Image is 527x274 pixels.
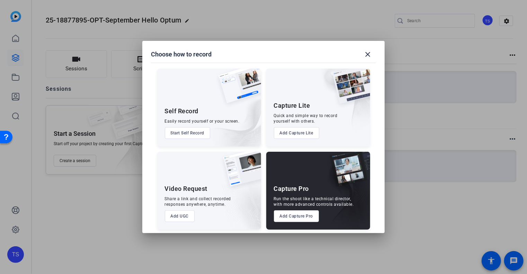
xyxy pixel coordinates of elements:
[151,50,212,59] h1: Choose how to record
[165,196,231,207] div: Share a link and collect recorded responses anywhere, anytime.
[274,185,309,193] div: Capture Pro
[218,152,261,194] img: ugc-content.png
[221,173,261,230] img: embarkstudio-ugc-content.png
[274,127,319,139] button: Add Capture Lite
[165,127,211,139] button: Start Self Record
[274,113,338,124] div: Quick and simple way to record yourself with others.
[327,69,370,111] img: capture-lite.png
[274,196,354,207] div: Run the shoot like a technical director, with more advanced controls available.
[364,50,372,59] mat-icon: close
[324,152,370,194] img: capture-pro.png
[274,101,310,110] div: Capture Lite
[319,160,370,230] img: embarkstudio-capture-pro.png
[165,210,195,222] button: Add UGC
[201,83,261,147] img: embarkstudio-self-record.png
[165,107,199,115] div: Self Record
[165,185,208,193] div: Video Request
[213,69,261,110] img: self-record.png
[274,210,319,222] button: Add Capture Pro
[165,118,240,124] div: Easily record yourself or your screen.
[308,69,370,138] img: embarkstudio-capture-lite.png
